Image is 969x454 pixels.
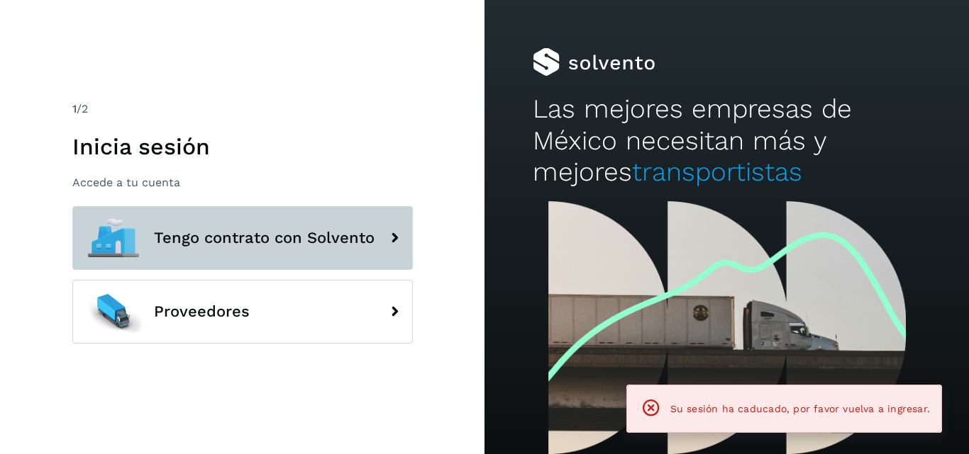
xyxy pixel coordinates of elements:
span: Proveedores [154,303,250,320]
div: /2 [72,101,413,118]
span: Su sesión ha caducado, por favor vuelva a ingresar. [670,403,930,414]
button: Tengo contrato con Solvento [72,206,413,270]
span: Tengo contrato con Solvento [154,229,375,246]
p: Accede a tu cuenta [72,176,413,189]
h2: Las mejores empresas de México necesitan más y mejores [533,93,920,188]
h1: Inicia sesión [72,133,413,160]
span: transportistas [632,157,802,187]
button: Proveedores [72,280,413,344]
span: 1 [72,102,77,115]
